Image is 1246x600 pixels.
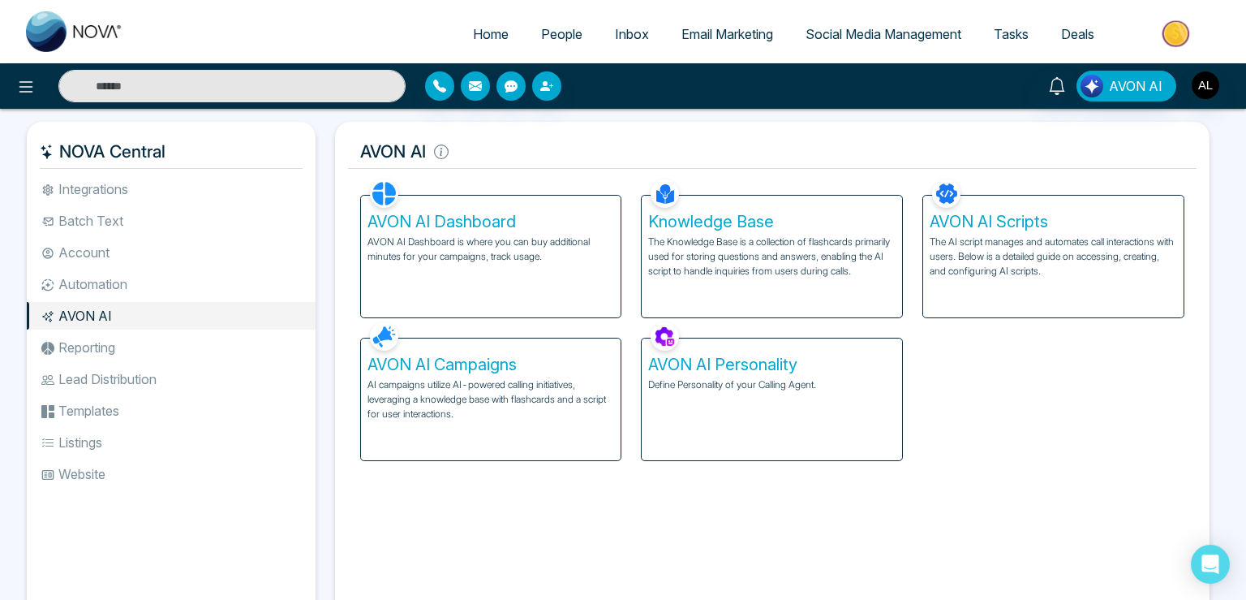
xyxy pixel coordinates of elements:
li: Reporting [27,334,316,361]
h5: AVON AI Personality [648,355,896,374]
li: Lead Distribution [27,365,316,393]
a: Home [457,19,525,50]
img: AVON AI Scripts [932,179,960,208]
span: People [541,26,582,42]
a: Social Media Management [789,19,977,50]
img: User Avatar [1192,71,1219,99]
img: Nova CRM Logo [26,11,123,52]
img: AVON AI Dashboard [370,179,398,208]
h5: AVON AI Scripts [930,212,1177,231]
p: Define Personality of your Calling Agent. [648,378,896,392]
img: AVON AI Campaigns [370,322,398,351]
a: Inbox [599,19,665,50]
a: Email Marketing [665,19,789,50]
li: AVON AI [27,302,316,330]
li: Templates [27,397,316,425]
h5: AVON AI [348,135,1197,169]
span: Home [473,26,509,42]
span: Social Media Management [806,26,961,42]
span: Deals [1061,26,1094,42]
li: Account [27,239,316,266]
span: Email Marketing [681,26,773,42]
a: Tasks [977,19,1045,50]
h5: AVON AI Campaigns [367,355,615,374]
p: AI campaigns utilize AI-powered calling initiatives, leveraging a knowledge base with flashcards ... [367,378,615,421]
li: Batch Text [27,207,316,235]
img: Knowledge Base [651,179,679,208]
img: Lead Flow [1081,75,1103,97]
span: Inbox [615,26,649,42]
p: AVON AI Dashboard is where you can buy additional minutes for your campaigns, track usage. [367,235,615,264]
p: The Knowledge Base is a collection of flashcards primarily used for storing questions and answers... [648,235,896,278]
h5: AVON AI Dashboard [367,212,615,231]
p: The AI script manages and automates call interactions with users. Below is a detailed guide on ac... [930,235,1177,278]
h5: NOVA Central [40,135,303,169]
li: Integrations [27,175,316,203]
h5: Knowledge Base [648,212,896,231]
button: AVON AI [1076,71,1176,101]
img: AVON AI Personality [651,322,679,351]
a: People [525,19,599,50]
li: Automation [27,270,316,298]
li: Website [27,460,316,488]
div: Open Intercom Messenger [1191,545,1230,584]
span: Tasks [994,26,1029,42]
span: AVON AI [1109,76,1162,96]
a: Deals [1045,19,1111,50]
li: Listings [27,429,316,456]
img: Market-place.gif [1119,15,1236,52]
